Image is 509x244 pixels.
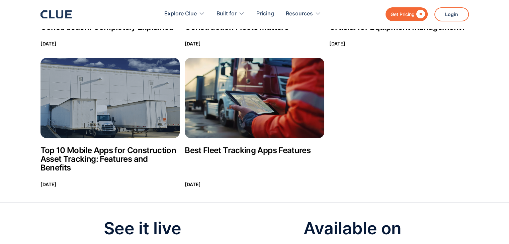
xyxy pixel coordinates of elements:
[185,58,324,138] img: Best Fleet Tracking Apps Features
[40,58,180,189] a: Top 10 Mobile Apps for Construction Asset Tracking: Features and BenefitsTop 10 Mobile Apps for C...
[217,3,237,24] div: Built for
[304,219,430,238] p: Available on
[329,14,469,31] h2: Why is Live Production Tracking Crucial for Equipment Management?
[476,212,509,244] iframe: Chat Widget
[217,3,245,24] div: Built for
[391,10,415,18] div: Get Pricing
[164,3,205,24] div: Explore Clue
[185,39,201,48] p: [DATE]
[104,219,181,238] p: See it live
[185,58,324,189] a: Best Fleet Tracking Apps FeaturesBest Fleet Tracking Apps Features[DATE]
[286,3,321,24] div: Resources
[386,7,428,21] a: Get Pricing
[256,3,274,24] a: Pricing
[329,39,345,48] p: [DATE]
[434,7,469,21] a: Login
[40,58,180,138] img: Top 10 Mobile Apps for Construction Asset Tracking: Features and Benefits
[185,180,201,189] p: [DATE]
[40,146,180,172] h2: Top 10 Mobile Apps for Construction Asset Tracking: Features and Benefits
[164,3,197,24] div: Explore Clue
[40,180,57,189] p: [DATE]
[185,146,311,155] h2: Best Fleet Tracking Apps Features
[40,14,180,31] h2: HOS (Hours of Service) Tracking in Construction: Completely Explained
[286,3,313,24] div: Resources
[40,39,57,48] p: [DATE]
[185,14,324,31] h2: Why Tracking Glass-Related Issues in Construction Fleets Matters
[415,10,425,18] div: 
